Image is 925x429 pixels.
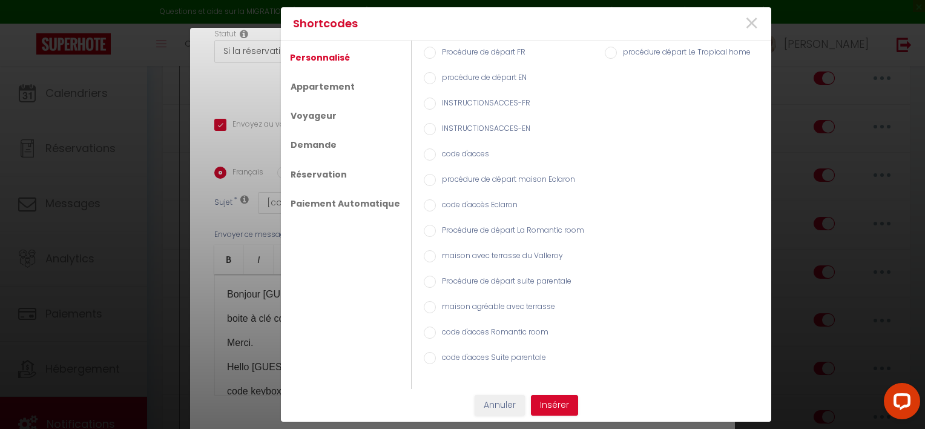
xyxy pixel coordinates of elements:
[284,163,354,186] a: Réservation
[436,276,571,289] label: Procédure de départ suite parentale
[617,47,751,60] label: procédure départ Le Tropical home
[284,104,343,127] a: Voyageur
[436,72,527,85] label: procédure de départ EN
[436,225,584,238] label: Procédure de départ La Romantic room
[436,148,489,162] label: code d'acces
[284,192,407,215] a: Paiement Automatique
[436,98,530,111] label: INSTRUCTIONSACCES-FR
[436,352,546,365] label: code d'acces Suite parentale
[436,47,525,60] label: Procédure de départ FR
[436,327,548,340] label: code d'acces Romantic room
[744,11,759,37] button: Close
[284,47,356,68] a: Personnalisé
[436,123,530,136] label: INSTRUCTIONSACCES-EN
[436,199,518,213] label: code d'accès Eclaron
[531,395,578,416] button: Insérer
[293,15,599,32] h4: Shortcodes
[874,378,925,429] iframe: LiveChat chat widget
[436,250,563,264] label: maison avec terrasse du Valleroy
[284,133,343,156] a: Demande
[436,301,555,314] label: maison agréable avec terrasse
[475,395,525,416] button: Annuler
[436,174,575,187] label: procédure de départ maison Eclaron
[744,5,759,42] span: ×
[284,75,361,98] a: Appartement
